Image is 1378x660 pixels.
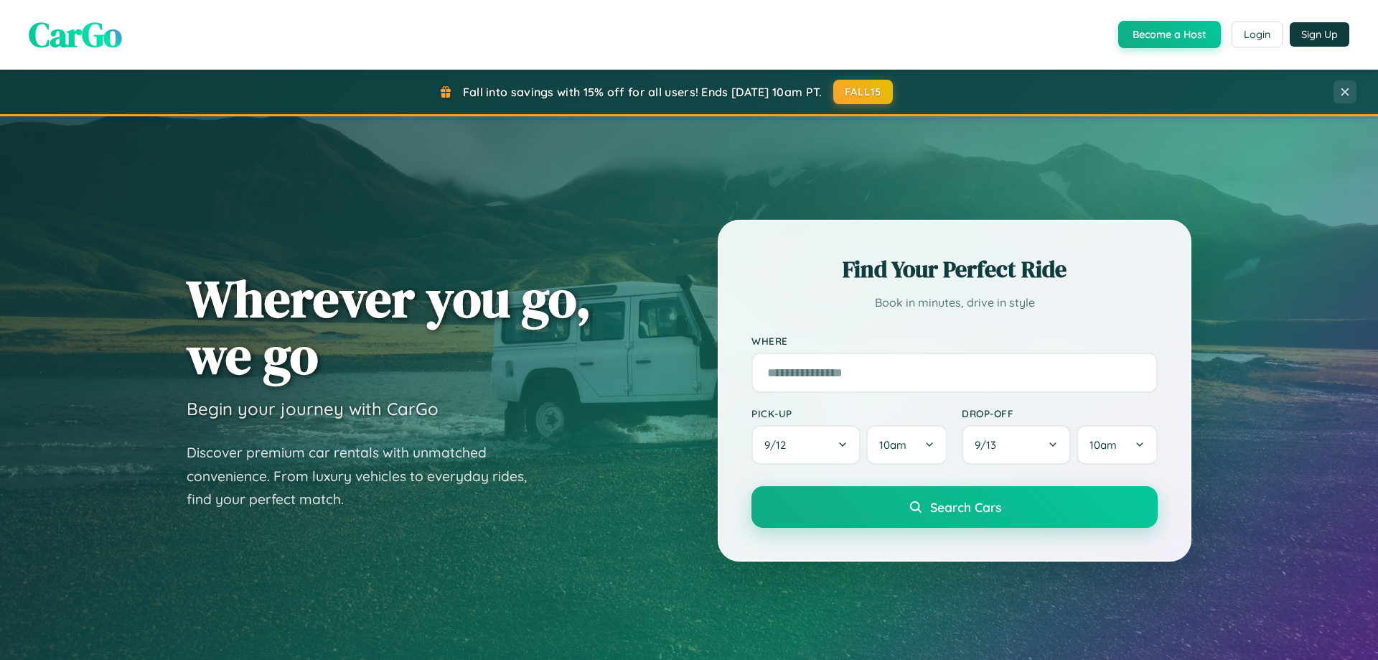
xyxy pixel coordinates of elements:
[1232,22,1283,47] button: Login
[879,438,906,452] span: 10am
[1089,438,1117,452] span: 10am
[187,270,591,384] h1: Wherever you go, we go
[1290,22,1349,47] button: Sign Up
[751,425,861,465] button: 9/12
[975,438,1003,452] span: 9 / 13
[1118,21,1221,48] button: Become a Host
[751,254,1158,285] h2: Find Your Perfect Ride
[751,407,947,419] label: Pick-up
[751,335,1158,347] label: Where
[463,85,822,99] span: Fall into savings with 15% off for all users! Ends [DATE] 10am PT.
[1077,425,1158,465] button: 10am
[187,398,439,419] h3: Begin your journey with CarGo
[751,292,1158,313] p: Book in minutes, drive in style
[187,441,545,511] p: Discover premium car rentals with unmatched convenience. From luxury vehicles to everyday rides, ...
[29,11,122,58] span: CarGo
[962,425,1071,465] button: 9/13
[764,438,793,452] span: 9 / 12
[962,407,1158,419] label: Drop-off
[751,486,1158,528] button: Search Cars
[833,80,894,104] button: FALL15
[930,499,1001,515] span: Search Cars
[866,425,947,465] button: 10am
